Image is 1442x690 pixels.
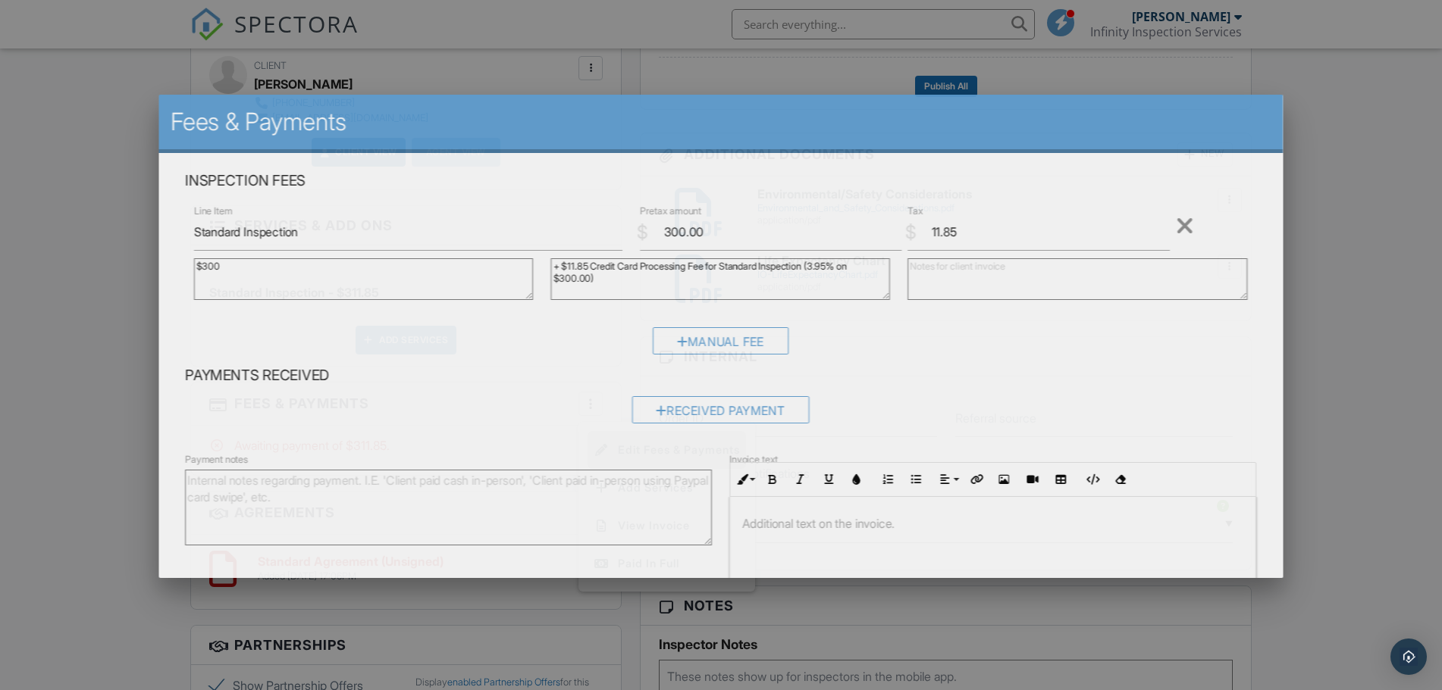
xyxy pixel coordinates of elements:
[963,465,991,494] button: Insert Link (Ctrl+K)
[186,366,1257,386] h4: Payments Received
[171,107,1271,137] h2: Fees & Payments
[551,259,890,301] textarea: + $11.85 Credit Card Processing Fee for Standard Inspection (3.95% on $300.00)
[1079,465,1107,494] button: Code View
[1390,638,1427,675] div: Open Intercom Messenger
[1047,465,1075,494] button: Insert Table
[1107,465,1135,494] button: Clear Formatting
[194,205,233,218] label: Line Item
[1019,465,1047,494] button: Insert Video
[815,465,843,494] button: Underline (Ctrl+U)
[186,171,1257,191] h4: Inspection Fees
[730,453,779,467] label: Invoice text
[843,465,871,494] button: Colors
[935,465,963,494] button: Align
[641,205,702,218] label: Pretax amount
[908,205,923,218] label: Tax
[905,220,917,245] div: $
[875,465,903,494] button: Ordered List
[654,327,789,354] div: Manual Fee
[632,407,810,422] a: Received Payment
[194,259,533,301] textarea: $300
[654,338,789,353] a: Manual Fee
[759,465,787,494] button: Bold (Ctrl+B)
[632,396,810,423] div: Received Payment
[186,453,249,467] label: Payment notes
[787,465,815,494] button: Italic (Ctrl+I)
[991,465,1019,494] button: Insert Image (Ctrl+P)
[638,220,649,245] div: $
[903,465,931,494] button: Unordered List
[731,465,759,494] button: Inline Style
